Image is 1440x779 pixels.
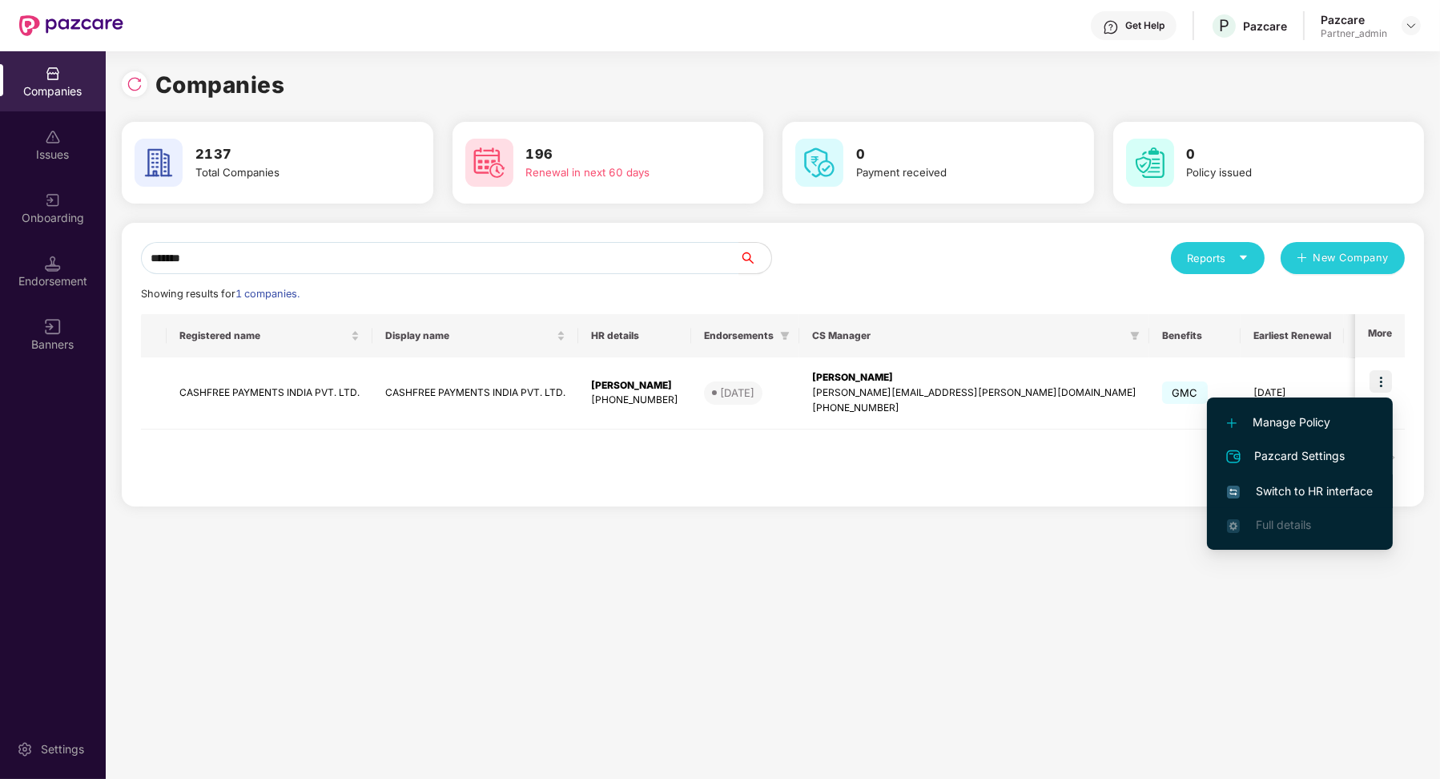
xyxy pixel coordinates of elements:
[1321,12,1387,27] div: Pazcare
[738,242,772,274] button: search
[1187,144,1373,165] h3: 0
[591,393,678,408] div: [PHONE_NUMBER]
[1355,314,1405,357] th: More
[45,192,61,208] img: svg+xml;base64,PHN2ZyB3aWR0aD0iMjAiIGhlaWdodD0iMjAiIHZpZXdCb3g9IjAgMCAyMCAyMCIgZmlsbD0ibm9uZSIgeG...
[704,329,774,342] span: Endorsements
[465,139,513,187] img: svg+xml;base64,PHN2ZyB4bWxucz0iaHR0cDovL3d3dy53My5vcmcvMjAwMC9zdmciIHdpZHRoPSI2MCIgaGVpZ2h0PSI2MC...
[179,329,348,342] span: Registered name
[135,139,183,187] img: svg+xml;base64,PHN2ZyB4bWxucz0iaHR0cDovL3d3dy53My5vcmcvMjAwMC9zdmciIHdpZHRoPSI2MCIgaGVpZ2h0PSI2MC...
[372,357,578,430] td: CASHFREE PAYMENTS INDIA PVT. LTD.
[1344,314,1413,357] th: Issues
[812,385,1136,401] div: [PERSON_NAME][EMAIL_ADDRESS][PERSON_NAME][DOMAIN_NAME]
[19,15,123,36] img: New Pazcare Logo
[1256,518,1311,531] span: Full details
[167,314,372,357] th: Registered name
[856,164,1042,181] div: Payment received
[45,256,61,272] img: svg+xml;base64,PHN2ZyB3aWR0aD0iMTQuNSIgaGVpZ2h0PSIxNC41IiB2aWV3Qm94PSIwIDAgMTYgMTYiIGZpbGw9Im5vbm...
[36,741,89,757] div: Settings
[1149,314,1241,357] th: Benefits
[45,319,61,335] img: svg+xml;base64,PHN2ZyB3aWR0aD0iMTYiIGhlaWdodD0iMTYiIHZpZXdCb3g9IjAgMCAxNiAxNiIgZmlsbD0ibm9uZSIgeG...
[720,385,754,401] div: [DATE]
[1227,486,1240,498] img: svg+xml;base64,PHN2ZyB4bWxucz0iaHR0cDovL3d3dy53My5vcmcvMjAwMC9zdmciIHdpZHRoPSIxNiIgaGVpZ2h0PSIxNi...
[812,401,1136,416] div: [PHONE_NUMBER]
[795,139,843,187] img: svg+xml;base64,PHN2ZyB4bWxucz0iaHR0cDovL3d3dy53My5vcmcvMjAwMC9zdmciIHdpZHRoPSI2MCIgaGVpZ2h0PSI2MC...
[385,329,553,342] span: Display name
[526,144,712,165] h3: 196
[777,326,793,345] span: filter
[45,129,61,145] img: svg+xml;base64,PHN2ZyBpZD0iSXNzdWVzX2Rpc2FibGVkIiB4bWxucz0iaHR0cDovL3d3dy53My5vcmcvMjAwMC9zdmciIH...
[1241,314,1344,357] th: Earliest Renewal
[1321,27,1387,40] div: Partner_admin
[812,329,1124,342] span: CS Manager
[1126,139,1174,187] img: svg+xml;base64,PHN2ZyB4bWxucz0iaHR0cDovL3d3dy53My5vcmcvMjAwMC9zdmciIHdpZHRoPSI2MCIgaGVpZ2h0PSI2MC...
[235,288,300,300] span: 1 companies.
[1227,519,1240,532] img: svg+xml;base64,PHN2ZyB4bWxucz0iaHR0cDovL3d3dy53My5vcmcvMjAwMC9zdmciIHdpZHRoPSIxNi4zNjMiIGhlaWdodD...
[856,144,1042,165] h3: 0
[1227,482,1373,500] span: Switch to HR interface
[780,331,790,341] span: filter
[591,378,678,394] div: [PERSON_NAME]
[578,314,691,357] th: HR details
[1238,252,1249,263] span: caret-down
[372,314,578,357] th: Display name
[1241,357,1344,430] td: [DATE]
[1103,19,1119,35] img: svg+xml;base64,PHN2ZyBpZD0iSGVscC0zMngzMiIgeG1sbnM9Imh0dHA6Ly93d3cudzMub3JnLzIwMDAvc3ZnIiB3aWR0aD...
[141,288,300,300] span: Showing results for
[1187,164,1373,181] div: Policy issued
[812,370,1136,385] div: [PERSON_NAME]
[1187,250,1249,266] div: Reports
[1224,447,1243,466] img: svg+xml;base64,PHN2ZyB4bWxucz0iaHR0cDovL3d3dy53My5vcmcvMjAwMC9zdmciIHdpZHRoPSIyNCIgaGVpZ2h0PSIyNC...
[1130,331,1140,341] span: filter
[45,66,61,82] img: svg+xml;base64,PHN2ZyBpZD0iQ29tcGFuaWVzIiB4bWxucz0iaHR0cDovL3d3dy53My5vcmcvMjAwMC9zdmciIHdpZHRoPS...
[1219,16,1229,35] span: P
[1162,381,1208,404] span: GMC
[1227,418,1237,428] img: svg+xml;base64,PHN2ZyB4bWxucz0iaHR0cDovL3d3dy53My5vcmcvMjAwMC9zdmciIHdpZHRoPSIxMi4yMDEiIGhlaWdodD...
[1243,18,1287,34] div: Pazcare
[1297,252,1307,265] span: plus
[127,76,143,92] img: svg+xml;base64,PHN2ZyBpZD0iUmVsb2FkLTMyeDMyIiB4bWxucz0iaHR0cDovL3d3dy53My5vcmcvMjAwMC9zdmciIHdpZH...
[1313,250,1390,266] span: New Company
[195,144,381,165] h3: 2137
[738,252,771,264] span: search
[1370,370,1392,393] img: icon
[1281,242,1405,274] button: plusNew Company
[526,164,712,181] div: Renewal in next 60 days
[155,67,285,103] h1: Companies
[1227,447,1373,466] span: Pazcard Settings
[1405,19,1418,32] img: svg+xml;base64,PHN2ZyBpZD0iRHJvcGRvd24tMzJ4MzIiIHhtbG5zPSJodHRwOi8vd3d3LnczLm9yZy8yMDAwL3N2ZyIgd2...
[17,741,33,757] img: svg+xml;base64,PHN2ZyBpZD0iU2V0dGluZy0yMHgyMCIgeG1sbnM9Imh0dHA6Ly93d3cudzMub3JnLzIwMDAvc3ZnIiB3aW...
[195,164,381,181] div: Total Companies
[1127,326,1143,345] span: filter
[1227,414,1373,431] span: Manage Policy
[167,357,372,430] td: CASHFREE PAYMENTS INDIA PVT. LTD.
[1125,19,1164,32] div: Get Help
